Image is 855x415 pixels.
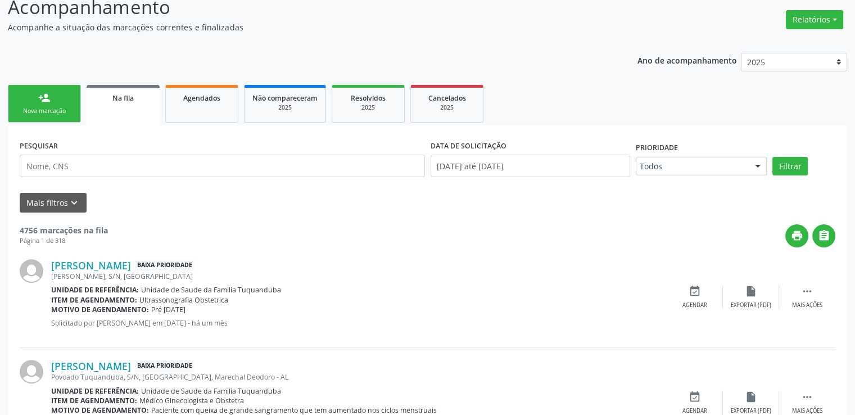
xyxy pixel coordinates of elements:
[636,139,678,157] label: Prioridade
[112,93,134,103] span: Na fila
[139,295,228,305] span: Ultrassonografia Obstetrica
[20,259,43,283] img: img
[792,407,822,415] div: Mais ações
[141,285,281,295] span: Unidade de Saude da Familia Tuquanduba
[20,193,87,213] button: Mais filtroskeyboard_arrow_down
[689,391,701,403] i: event_available
[731,407,771,415] div: Exportar (PDF)
[20,225,108,236] strong: 4756 marcações na fila
[431,137,506,155] label: DATA DE SOLICITAÇÃO
[51,259,131,272] a: [PERSON_NAME]
[682,407,707,415] div: Agendar
[135,260,194,272] span: Baixa Prioridade
[791,229,803,242] i: print
[252,93,318,103] span: Não compareceram
[151,305,186,314] span: Pré [DATE]
[139,396,244,405] span: Médico Ginecologista e Obstetra
[731,301,771,309] div: Exportar (PDF)
[20,236,108,246] div: Página 1 de 318
[51,372,667,382] div: Povoado Tuquanduba, S/N, [GEOGRAPHIC_DATA], Marechal Deodoro - AL
[68,197,80,209] i: keyboard_arrow_down
[745,391,757,403] i: insert_drive_file
[801,391,813,403] i: 
[340,103,396,112] div: 2025
[51,295,137,305] b: Item de agendamento:
[20,360,43,384] img: img
[135,360,194,372] span: Baixa Prioridade
[431,155,630,177] input: Selecione um intervalo
[640,161,744,172] span: Todos
[745,285,757,297] i: insert_drive_file
[51,396,137,405] b: Item de agendamento:
[772,157,808,176] button: Filtrar
[51,318,667,328] p: Solicitado por [PERSON_NAME] em [DATE] - há um mês
[812,224,835,247] button: 
[801,285,813,297] i: 
[351,93,386,103] span: Resolvidos
[20,155,425,177] input: Nome, CNS
[20,137,58,155] label: PESQUISAR
[51,305,149,314] b: Motivo de agendamento:
[51,405,149,415] b: Motivo de agendamento:
[141,386,281,396] span: Unidade de Saude da Familia Tuquanduba
[637,53,737,67] p: Ano de acompanhamento
[785,224,808,247] button: print
[51,386,139,396] b: Unidade de referência:
[689,285,701,297] i: event_available
[51,360,131,372] a: [PERSON_NAME]
[792,301,822,309] div: Mais ações
[51,272,667,281] div: [PERSON_NAME], S/N, [GEOGRAPHIC_DATA]
[38,92,51,104] div: person_add
[682,301,707,309] div: Agendar
[419,103,475,112] div: 2025
[51,285,139,295] b: Unidade de referência:
[428,93,466,103] span: Cancelados
[8,21,595,33] p: Acompanhe a situação das marcações correntes e finalizadas
[183,93,220,103] span: Agendados
[16,107,73,115] div: Nova marcação
[818,229,830,242] i: 
[786,10,843,29] button: Relatórios
[151,405,437,415] span: Paciente com queixa de grande sangramento que tem aumentado nos ciclos menstruais
[252,103,318,112] div: 2025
